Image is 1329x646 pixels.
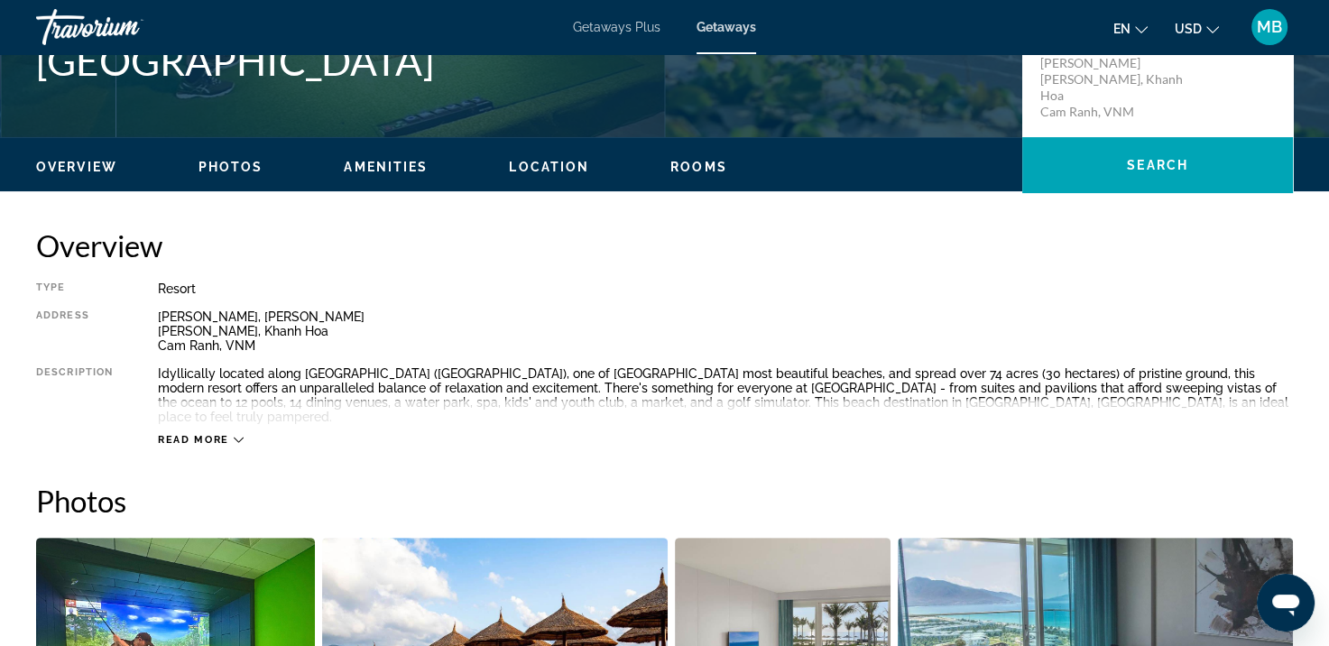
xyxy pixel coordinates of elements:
p: [PERSON_NAME], [PERSON_NAME] [PERSON_NAME], Khanh Hoa Cam Ranh, VNM [1040,39,1185,120]
div: Description [36,366,113,424]
iframe: Кнопка запуска окна обмена сообщениями [1257,574,1315,632]
span: Location [509,160,589,174]
button: Photos [198,159,263,175]
h1: [GEOGRAPHIC_DATA] [36,37,1004,84]
button: Overview [36,159,117,175]
button: Change currency [1175,15,1219,42]
button: Search [1022,137,1293,193]
div: Idyllically located along [GEOGRAPHIC_DATA] ([GEOGRAPHIC_DATA]), one of [GEOGRAPHIC_DATA] most be... [158,366,1293,424]
span: MB [1257,18,1282,36]
div: Address [36,309,113,353]
span: Read more [158,434,229,446]
button: Rooms [670,159,727,175]
span: Photos [198,160,263,174]
div: [PERSON_NAME], [PERSON_NAME] [PERSON_NAME], Khanh Hoa Cam Ranh, VNM [158,309,1293,353]
button: User Menu [1246,8,1293,46]
span: Rooms [670,160,727,174]
span: Amenities [344,160,428,174]
span: USD [1175,22,1202,36]
h2: Photos [36,483,1293,519]
span: Search [1127,158,1188,172]
span: en [1113,22,1131,36]
h2: Overview [36,227,1293,263]
a: Getaways Plus [573,20,660,34]
button: Read more [158,433,244,447]
button: Change language [1113,15,1148,42]
div: Resort [158,281,1293,296]
div: Type [36,281,113,296]
span: Overview [36,160,117,174]
button: Amenities [344,159,428,175]
a: Travorium [36,4,217,51]
a: Getaways [697,20,756,34]
button: Location [509,159,589,175]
